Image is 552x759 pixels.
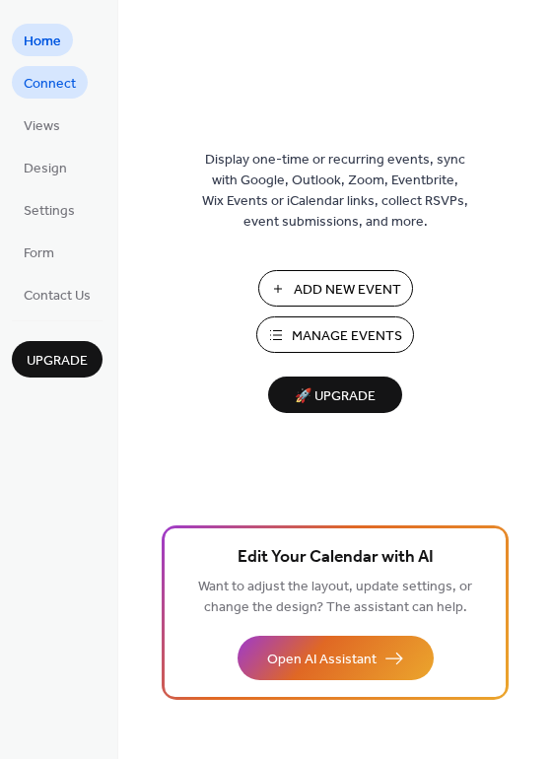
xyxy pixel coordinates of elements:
button: 🚀 Upgrade [268,377,402,413]
a: Settings [12,193,87,226]
a: Views [12,108,72,141]
span: Edit Your Calendar with AI [238,544,434,572]
span: Views [24,116,60,137]
span: Contact Us [24,286,91,307]
button: Open AI Assistant [238,636,434,680]
span: Design [24,159,67,179]
span: Connect [24,74,76,95]
span: Manage Events [292,326,402,347]
span: Settings [24,201,75,222]
a: Home [12,24,73,56]
button: Manage Events [256,316,414,353]
span: Want to adjust the layout, update settings, or change the design? The assistant can help. [198,574,472,621]
button: Add New Event [258,270,413,307]
span: Display one-time or recurring events, sync with Google, Outlook, Zoom, Eventbrite, Wix Events or ... [202,150,468,233]
a: Design [12,151,79,183]
a: Connect [12,66,88,99]
span: Upgrade [27,351,88,372]
span: 🚀 Upgrade [280,383,390,410]
span: Form [24,243,54,264]
span: Add New Event [294,280,401,301]
span: Open AI Assistant [267,650,377,670]
a: Form [12,236,66,268]
span: Home [24,32,61,52]
button: Upgrade [12,341,103,378]
a: Contact Us [12,278,103,310]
